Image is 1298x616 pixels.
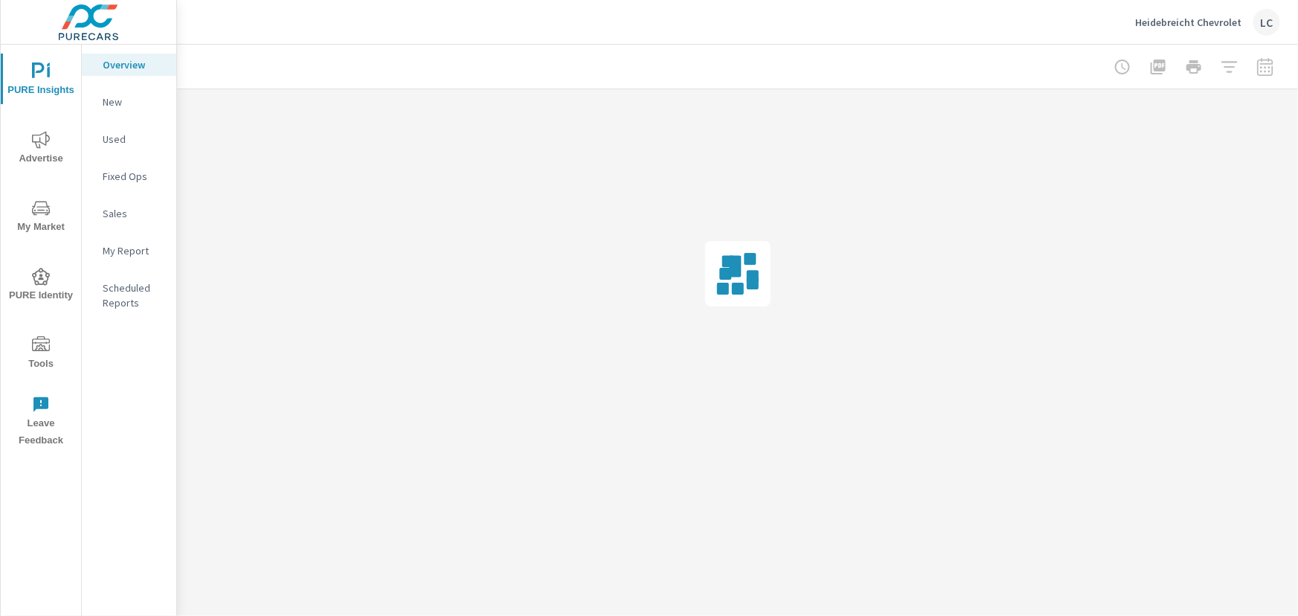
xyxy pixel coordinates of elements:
p: Fixed Ops [103,169,164,184]
span: PURE Identity [5,268,77,304]
span: Tools [5,336,77,373]
p: My Report [103,243,164,258]
p: New [103,94,164,109]
span: Advertise [5,131,77,167]
div: Sales [82,202,176,225]
p: Heidebreicht Chevrolet [1135,16,1241,29]
p: Scheduled Reports [103,280,164,310]
div: LC [1253,9,1280,36]
div: Fixed Ops [82,165,176,187]
div: nav menu [1,45,81,455]
div: My Report [82,240,176,262]
div: Scheduled Reports [82,277,176,314]
div: Used [82,128,176,150]
p: Overview [103,57,164,72]
span: My Market [5,199,77,236]
p: Sales [103,206,164,221]
span: Leave Feedback [5,396,77,449]
div: New [82,91,176,113]
p: Used [103,132,164,147]
div: Overview [82,54,176,76]
span: PURE Insights [5,62,77,99]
